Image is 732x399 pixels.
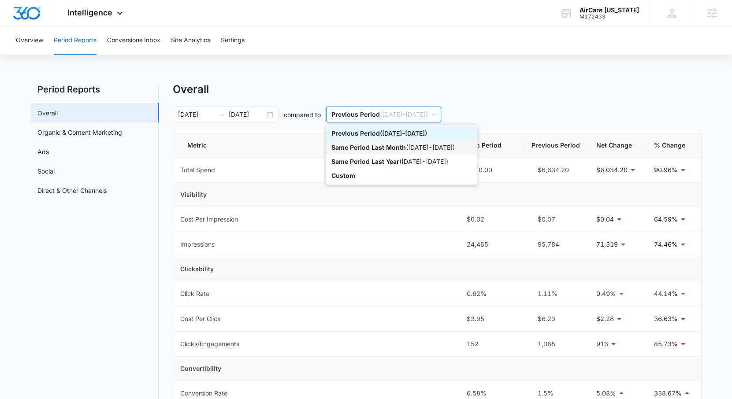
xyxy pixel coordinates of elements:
div: $0.07 [531,214,582,224]
p: $2.28 [596,314,614,324]
p: 913 [596,339,608,349]
a: Social [37,166,55,176]
p: $0.04 [596,214,614,224]
td: Convertibility [173,357,701,381]
div: 0.62% [467,289,517,299]
div: Cost Per Click [180,314,221,324]
p: 0.49% [596,289,616,299]
th: This Period [460,133,524,158]
p: 71,319 [596,240,618,249]
p: 90.96% [654,165,678,175]
div: Conversion Rate [180,388,227,398]
p: Previous Period [331,129,380,137]
p: 85.73% [654,339,678,349]
p: 5.08% [596,388,616,398]
input: End date [229,110,265,119]
button: Period Reports [54,26,97,55]
div: $0.02 [467,214,517,224]
div: $6.23 [531,314,582,324]
h1: Overall [173,83,209,96]
span: Intelligence [67,8,112,17]
span: to [218,111,225,118]
div: Total Spend [180,165,215,175]
div: account id [580,14,639,20]
div: 152 [467,339,517,349]
div: Impressions [180,240,215,249]
a: Direct & Other Channels [37,186,107,195]
div: 1,065 [531,339,582,349]
p: 338.67% [654,388,682,398]
div: ( [DATE] - [DATE] ) [331,143,472,152]
div: 95,784 [531,240,582,249]
a: Organic & Content Marketing [37,128,122,137]
td: Clickability [173,257,701,281]
p: Custom [331,172,355,179]
p: 74.46% [654,240,678,249]
th: Metric [173,133,460,158]
input: Start date [178,110,215,119]
th: % Change [647,133,701,158]
div: Clicks/Engagements [180,339,239,349]
th: Previous Period [524,133,589,158]
button: Settings [221,26,245,55]
p: Same Period Last Month [331,144,406,151]
p: 64.59% [654,214,678,224]
div: ( [DATE] – [DATE] ) [331,129,472,138]
button: Conversions Inbox [107,26,160,55]
button: Site Analytics [171,26,210,55]
div: Cost Per Impression [180,214,238,224]
p: Same Period Last Year [331,158,399,165]
div: $600.00 [467,165,517,175]
a: Ads [37,147,49,156]
span: swap-right [218,111,225,118]
td: Visibility [173,183,701,207]
div: Click Rate [180,289,209,299]
a: Overall [37,108,58,118]
div: $6,634.20 [531,165,582,175]
p: $6,034.20 [596,165,628,175]
p: 36.63% [654,314,678,324]
p: compared to [284,110,321,119]
p: 44.14% [654,289,678,299]
div: account name [580,7,639,14]
div: $3.95 [467,314,517,324]
span: ( [DATE] – [DATE] ) [331,107,436,122]
p: Previous Period [331,111,380,118]
h2: Period Reports [30,83,159,96]
th: Net Change [589,133,647,158]
div: 1.11% [531,289,582,299]
div: 24,465 [467,240,517,249]
div: ( [DATE] - [DATE] ) [331,157,472,166]
div: 6.58% [467,388,517,398]
div: 1.5% [531,388,582,398]
button: Overview [16,26,43,55]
